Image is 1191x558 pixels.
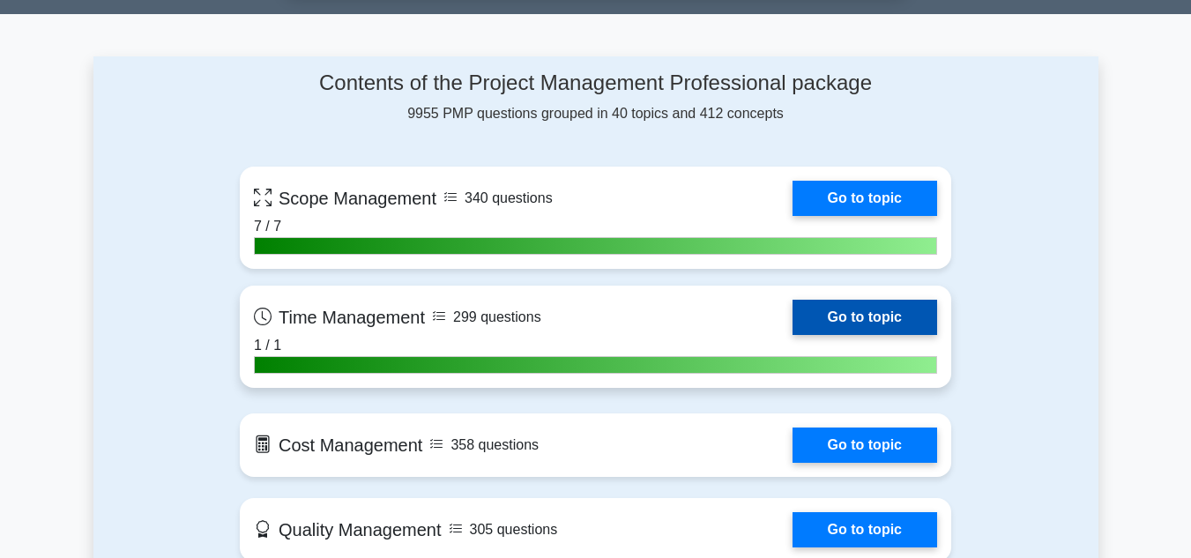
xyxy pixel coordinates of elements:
a: Go to topic [793,300,937,335]
a: Go to topic [793,428,937,463]
a: Go to topic [793,512,937,547]
h4: Contents of the Project Management Professional package [240,71,951,96]
a: Go to topic [793,181,937,216]
div: 9955 PMP questions grouped in 40 topics and 412 concepts [240,71,951,124]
